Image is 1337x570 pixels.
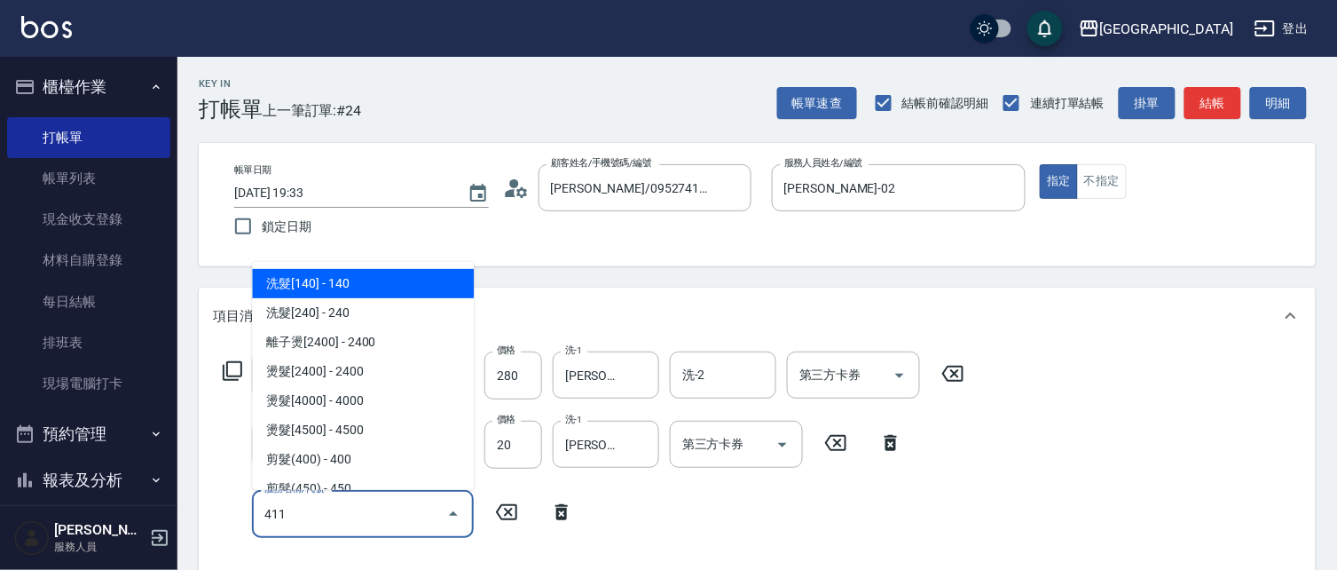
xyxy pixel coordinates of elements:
span: 連續打單結帳 [1030,94,1105,113]
button: 帳單速查 [777,87,857,120]
button: 報表及分析 [7,457,170,503]
input: YYYY/MM/DD hh:mm [234,178,450,208]
span: 離子燙[2400] - 2400 [252,328,474,357]
button: 明細 [1250,87,1307,120]
button: Choose date, selected date is 2025-08-10 [457,172,499,215]
a: 現金收支登錄 [7,199,170,240]
img: Person [14,520,50,556]
span: 結帳前確認明細 [902,94,989,113]
div: 項目消費 [199,288,1316,344]
button: Open [768,431,797,459]
button: [GEOGRAPHIC_DATA] [1072,11,1240,47]
h3: 打帳單 [199,97,263,122]
span: 洗髮[140] - 140 [252,269,474,298]
label: 帳單日期 [234,163,271,177]
label: 洗-1 [565,344,582,357]
a: 現場電腦打卡 [7,363,170,404]
button: Close [439,500,468,528]
button: 結帳 [1184,87,1241,120]
span: 上一筆訂單:#24 [263,99,362,122]
h2: Key In [199,78,263,90]
button: 掛單 [1119,87,1176,120]
button: 櫃檯作業 [7,64,170,110]
span: 鎖定日期 [262,218,311,236]
a: 每日結帳 [7,281,170,322]
img: Logo [21,16,72,38]
label: 顧客姓名/手機號碼/編號 [551,156,652,170]
a: 排班表 [7,322,170,363]
a: 帳單列表 [7,158,170,199]
span: 洗髮[240] - 240 [252,298,474,328]
label: 洗-1 [565,413,582,426]
span: 剪髮(450) - 450 [252,474,474,503]
button: Open [885,361,914,390]
button: 不指定 [1077,164,1127,199]
span: 燙髮[4500] - 4500 [252,416,474,445]
a: 材料自購登錄 [7,240,170,281]
button: 指定 [1040,164,1078,199]
button: 預約管理 [7,411,170,457]
span: 剪髮(400) - 400 [252,445,474,474]
label: 服務人員姓名/編號 [784,156,862,170]
button: 登出 [1247,12,1316,45]
span: 燙髮[2400] - 2400 [252,357,474,386]
button: 客戶管理 [7,503,170,549]
span: 燙髮[4000] - 4000 [252,386,474,416]
h5: [PERSON_NAME] [54,521,145,539]
label: 價格 [497,413,515,426]
p: 服務人員 [54,539,145,555]
label: 價格 [497,344,515,357]
button: save [1027,11,1063,46]
p: 項目消費 [213,307,266,326]
div: [GEOGRAPHIC_DATA] [1100,18,1233,40]
a: 打帳單 [7,117,170,158]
